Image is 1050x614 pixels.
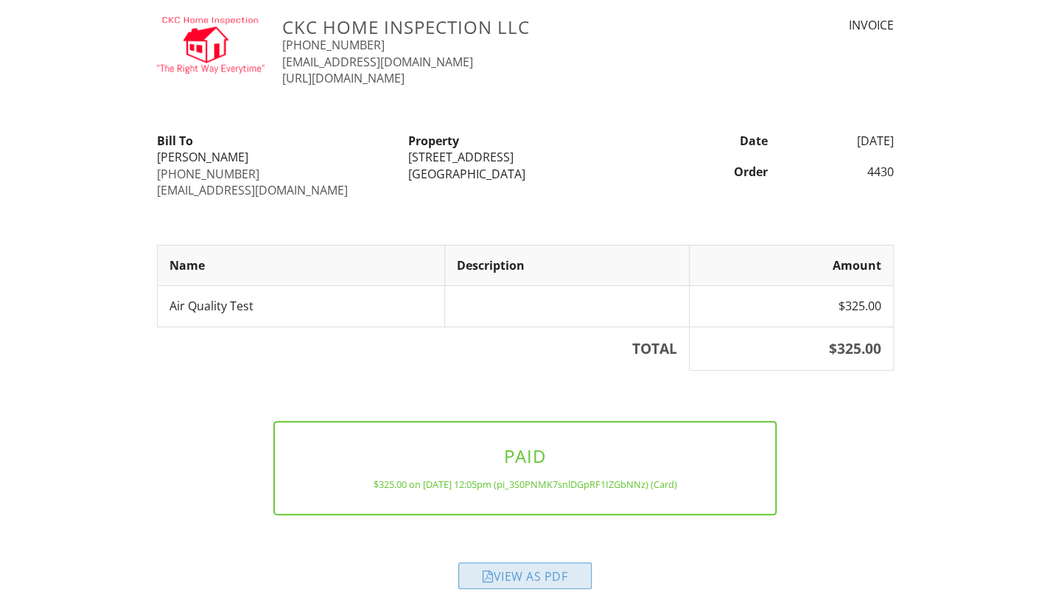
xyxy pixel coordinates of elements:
[298,478,752,490] div: $325.00 on [DATE] 12:05pm (pi_3S0PNMK7snlDGpRF1IZGbNNz) (Card)
[690,286,893,327] td: $325.00
[157,182,348,198] a: [EMAIL_ADDRESS][DOMAIN_NAME]
[408,133,459,149] strong: Property
[157,133,193,149] strong: Bill To
[458,562,592,589] div: View as PDF
[690,327,893,371] th: $325.00
[777,164,903,180] div: 4430
[157,149,391,165] div: [PERSON_NAME]
[282,70,405,86] a: [URL][DOMAIN_NAME]
[282,17,704,37] h3: CKC Home Inspection LLC
[777,133,903,149] div: [DATE]
[157,166,259,182] a: [PHONE_NUMBER]
[408,166,642,182] div: [GEOGRAPHIC_DATA]
[722,17,893,33] div: INVOICE
[690,245,893,285] th: Amount
[282,37,385,53] a: [PHONE_NUMBER]
[157,245,445,285] th: Name
[651,133,777,149] div: Date
[157,327,690,371] th: TOTAL
[298,446,752,466] h3: PAID
[458,572,592,588] a: View as PDF
[157,286,445,327] td: Air Quality Test
[445,245,690,285] th: Description
[282,54,473,70] a: [EMAIL_ADDRESS][DOMAIN_NAME]
[651,164,777,180] div: Order
[408,149,642,165] div: [STREET_ADDRESS]
[157,17,265,74] img: Drawing.png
